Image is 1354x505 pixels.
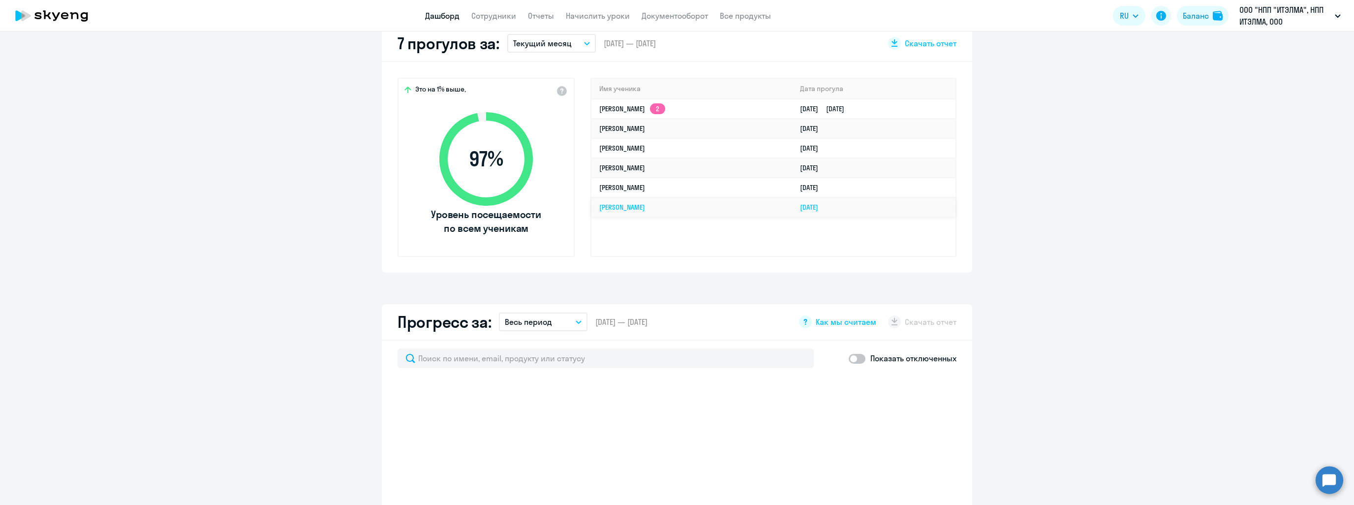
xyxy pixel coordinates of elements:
[507,34,596,53] button: Текущий месяц
[599,183,645,192] a: [PERSON_NAME]
[905,38,956,49] span: Скачать отчет
[430,208,543,235] span: Уровень посещаемости по всем ученикам
[870,352,956,364] p: Показать отключенных
[595,316,647,327] span: [DATE] — [DATE]
[591,79,792,99] th: Имя ученика
[513,37,572,49] p: Текущий месяц
[800,183,826,192] a: [DATE]
[599,104,665,113] a: [PERSON_NAME]2
[398,312,491,332] h2: Прогресс за:
[800,104,852,113] a: [DATE][DATE]
[528,11,554,21] a: Отчеты
[471,11,516,21] a: Сотрудники
[642,11,708,21] a: Документооборот
[1113,6,1145,26] button: RU
[604,38,656,49] span: [DATE] — [DATE]
[599,163,645,172] a: [PERSON_NAME]
[1239,4,1331,28] p: ООО "НПП "ИТЭЛМА", НПП ИТЭЛМА, ООО
[650,103,665,114] app-skyeng-badge: 2
[398,33,499,53] h2: 7 прогулов за:
[720,11,771,21] a: Все продукты
[800,203,826,212] a: [DATE]
[800,124,826,133] a: [DATE]
[1234,4,1346,28] button: ООО "НПП "ИТЭЛМА", НПП ИТЭЛМА, ООО
[599,124,645,133] a: [PERSON_NAME]
[599,203,645,212] a: [PERSON_NAME]
[415,85,466,96] span: Это на 1% выше,
[816,316,876,327] span: Как мы считаем
[1213,11,1223,21] img: balance
[499,313,587,331] button: Весь период
[505,316,552,328] p: Весь период
[800,163,826,172] a: [DATE]
[1183,10,1209,22] div: Баланс
[398,348,814,368] input: Поиск по имени, email, продукту или статусу
[599,144,645,153] a: [PERSON_NAME]
[792,79,955,99] th: Дата прогула
[1177,6,1229,26] button: Балансbalance
[566,11,630,21] a: Начислить уроки
[425,11,460,21] a: Дашборд
[430,147,543,171] span: 97 %
[800,144,826,153] a: [DATE]
[1120,10,1129,22] span: RU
